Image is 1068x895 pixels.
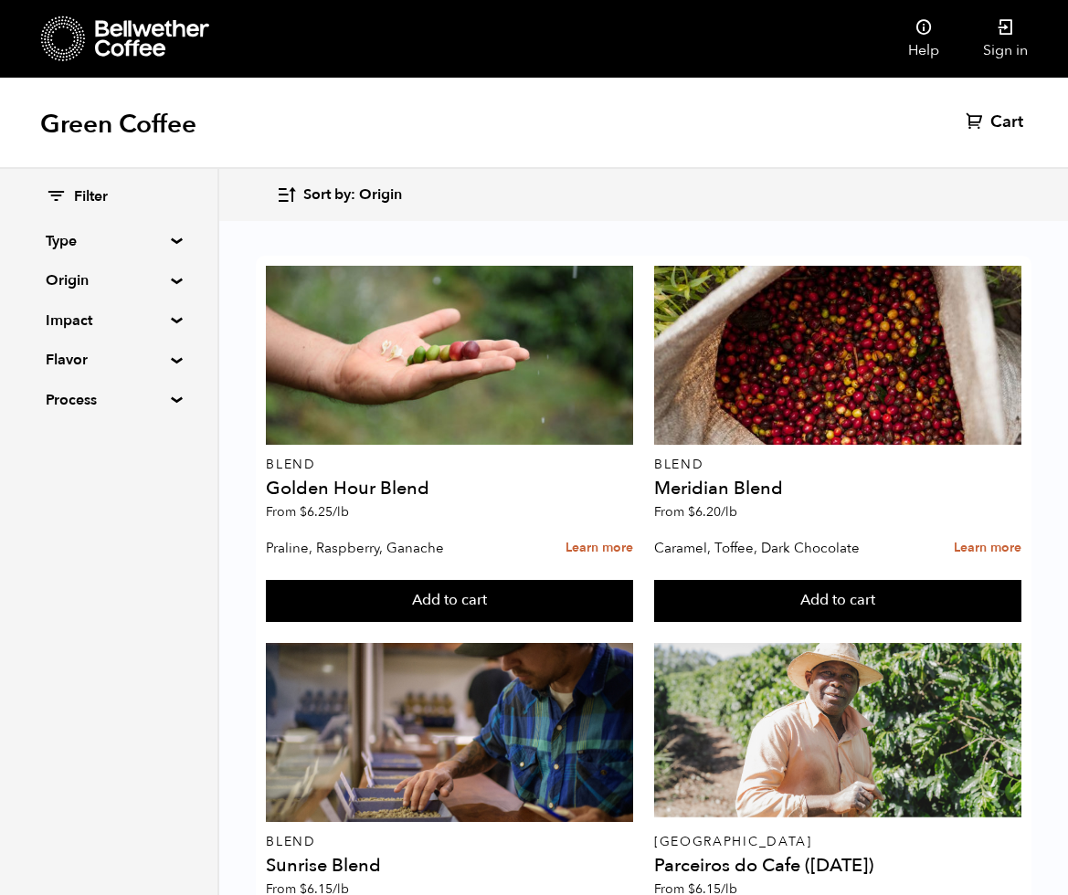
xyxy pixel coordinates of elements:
[954,529,1021,568] a: Learn more
[266,857,633,875] h4: Sunrise Blend
[303,185,402,205] span: Sort by: Origin
[721,503,737,521] span: /lb
[266,479,633,498] h4: Golden Hour Blend
[266,458,633,471] p: Blend
[74,187,108,207] span: Filter
[266,534,486,562] p: Praline, Raspberry, Ganache
[46,310,172,332] summary: Impact
[40,108,196,141] h1: Green Coffee
[654,580,1021,622] button: Add to cart
[566,529,633,568] a: Learn more
[654,857,1021,875] h4: Parceiros do Cafe ([DATE])
[966,111,1028,133] a: Cart
[46,269,172,291] summary: Origin
[46,349,172,371] summary: Flavor
[300,503,307,521] span: $
[276,174,402,216] button: Sort by: Origin
[654,458,1021,471] p: Blend
[654,534,874,562] p: Caramel, Toffee, Dark Chocolate
[688,503,737,521] bdi: 6.20
[654,503,737,521] span: From
[300,503,349,521] bdi: 6.25
[46,389,172,411] summary: Process
[266,580,633,622] button: Add to cart
[333,503,349,521] span: /lb
[654,479,1021,498] h4: Meridian Blend
[990,111,1023,133] span: Cart
[46,230,172,252] summary: Type
[266,503,349,521] span: From
[688,503,695,521] span: $
[654,836,1021,848] p: [GEOGRAPHIC_DATA]
[266,836,633,848] p: Blend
